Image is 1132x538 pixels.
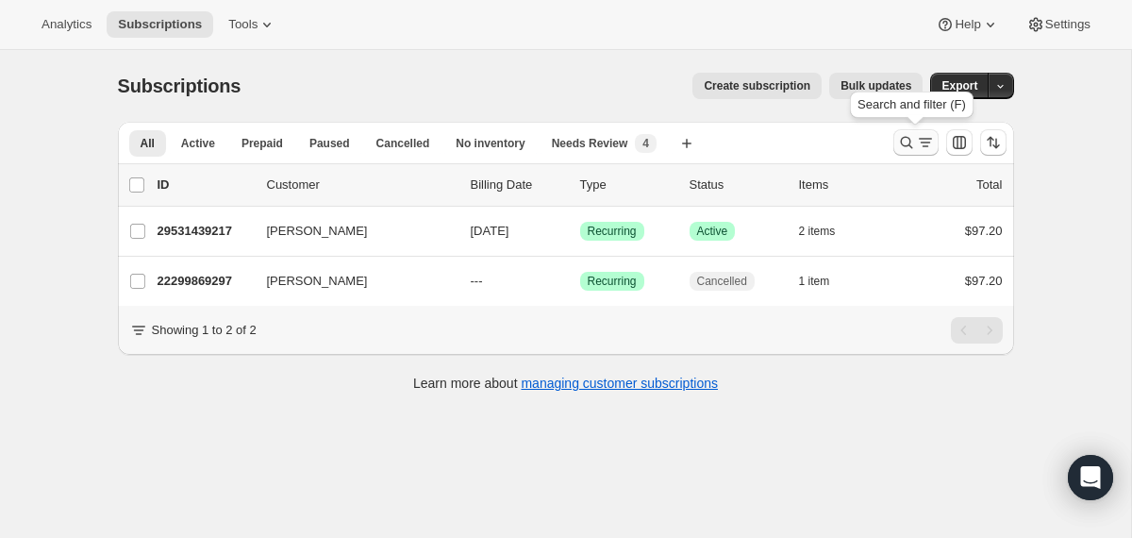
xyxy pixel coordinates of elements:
span: All [141,136,155,151]
span: Paused [309,136,350,151]
button: [PERSON_NAME] [256,216,444,246]
span: Active [181,136,215,151]
span: 2 items [799,224,836,239]
span: Cancelled [376,136,430,151]
button: Bulk updates [829,73,923,99]
span: Analytics [42,17,92,32]
span: Export [941,78,977,93]
button: Analytics [30,11,103,38]
button: Create new view [672,130,702,157]
span: Help [955,17,980,32]
p: Billing Date [471,176,565,194]
p: Showing 1 to 2 of 2 [152,321,257,340]
button: 2 items [799,218,857,244]
p: 29531439217 [158,222,252,241]
span: Recurring [588,274,637,289]
button: Tools [217,11,288,38]
span: Subscriptions [118,76,241,96]
span: Subscriptions [118,17,202,32]
div: Items [799,176,893,194]
span: Create subscription [704,78,810,93]
span: [PERSON_NAME] [267,222,368,241]
span: [PERSON_NAME] [267,272,368,291]
button: Export [930,73,989,99]
button: Settings [1015,11,1102,38]
div: IDCustomerBilling DateTypeStatusItemsTotal [158,176,1003,194]
span: 1 item [799,274,830,289]
span: Prepaid [241,136,283,151]
span: Active [697,224,728,239]
p: Learn more about [413,374,718,393]
div: Type [580,176,674,194]
button: Help [924,11,1010,38]
p: Total [976,176,1002,194]
button: [PERSON_NAME] [256,266,444,296]
p: ID [158,176,252,194]
div: 29531439217[PERSON_NAME][DATE]SuccessRecurringSuccessActive2 items$97.20 [158,218,1003,244]
span: $97.20 [965,224,1003,238]
button: Sort the results [980,129,1007,156]
button: Create subscription [692,73,822,99]
div: Open Intercom Messenger [1068,455,1113,500]
span: Needs Review [552,136,628,151]
p: 22299869297 [158,272,252,291]
span: --- [471,274,483,288]
span: Cancelled [697,274,747,289]
a: managing customer subscriptions [521,376,718,391]
span: Recurring [588,224,637,239]
button: 1 item [799,268,851,294]
p: Customer [267,176,456,194]
span: Settings [1045,17,1090,32]
button: Subscriptions [107,11,213,38]
nav: Pagination [951,317,1003,344]
span: No inventory [456,136,524,151]
p: Status [690,176,784,194]
span: Bulk updates [841,78,911,93]
span: 4 [642,136,649,151]
button: Search and filter results [893,129,939,156]
button: Customize table column order and visibility [946,129,973,156]
span: Tools [228,17,258,32]
div: 22299869297[PERSON_NAME]---SuccessRecurringCancelled1 item$97.20 [158,268,1003,294]
span: [DATE] [471,224,509,238]
span: $97.20 [965,274,1003,288]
